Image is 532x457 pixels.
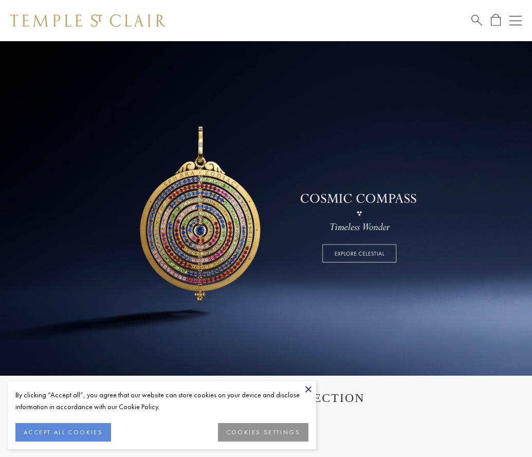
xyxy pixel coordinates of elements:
img: Temple St. Clair [10,14,166,27]
button: COOKIES SETTINGS [218,423,308,442]
a: Search [471,14,482,27]
button: Open navigation [509,14,522,27]
a: Open Shopping Bag [491,14,501,27]
div: By clicking “Accept all”, you agree that our website can store cookies on your device and disclos... [15,389,308,413]
button: ACCEPT ALL COOKIES [15,423,111,442]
